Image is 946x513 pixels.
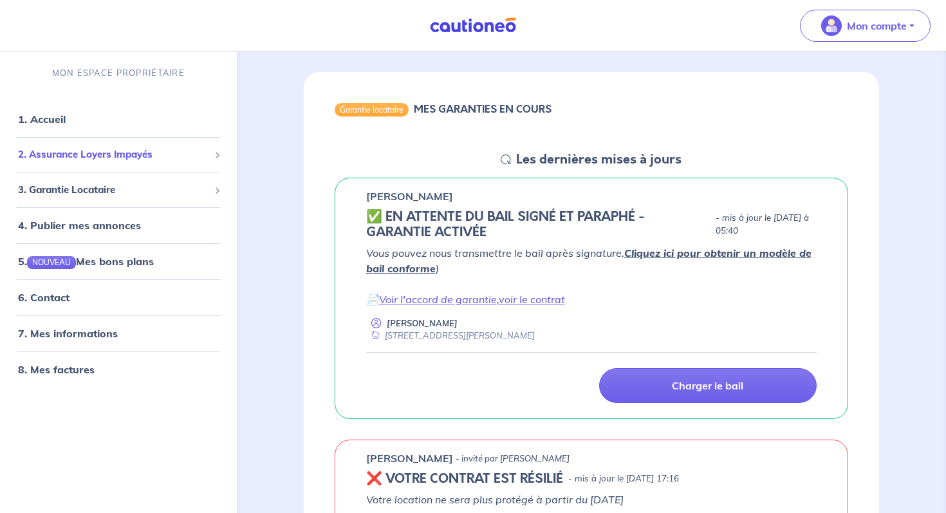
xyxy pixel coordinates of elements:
em: Votre location ne sera plus protégé à partir du [DATE] [366,493,624,506]
p: Charger le bail [672,379,743,392]
button: illu_account_valid_menu.svgMon compte [800,10,931,42]
div: 4. Publier mes annonces [5,212,232,238]
p: - invité par [PERSON_NAME] [456,452,570,465]
div: [STREET_ADDRESS][PERSON_NAME] [366,330,535,342]
span: 3. Garantie Locataire [18,182,209,197]
h5: Les dernières mises à jours [516,152,682,167]
div: 3. Garantie Locataire [5,177,232,202]
a: voir le contrat [499,293,565,306]
div: Garantie locataire [335,103,409,116]
div: state: CONTRACT-SIGNED, Context: IN-LANDLORD,IN-LANDLORD [366,209,817,240]
h6: MES GARANTIES EN COURS [414,103,552,115]
h5: ✅️️️ EN ATTENTE DU BAIL SIGNÉ ET PARAPHÉ - GARANTIE ACTIVÉE [366,209,710,240]
p: [PERSON_NAME] [366,451,453,466]
p: Mon compte [847,18,907,33]
p: - mis à jour le [DATE] à 05:40 [716,212,817,238]
a: 6. Contact [18,291,70,304]
h5: ❌ VOTRE CONTRAT EST RÉSILIÉ [366,471,563,487]
div: 7. Mes informations [5,321,232,346]
span: 2. Assurance Loyers Impayés [18,147,209,162]
a: Charger le bail [599,368,817,403]
div: 6. Contact [5,284,232,310]
div: 5.NOUVEAUMes bons plans [5,248,232,274]
p: MON ESPACE PROPRIÉTAIRE [52,67,185,79]
em: 📄 , [366,293,565,306]
div: state: REVOKED, Context: ,IN-LANDLORD [366,471,817,487]
p: [PERSON_NAME] [387,317,458,330]
a: 1. Accueil [18,113,66,126]
a: 5.NOUVEAUMes bons plans [18,255,154,268]
p: [PERSON_NAME] [366,189,453,204]
div: 8. Mes factures [5,357,232,382]
div: 1. Accueil [5,106,232,132]
a: 8. Mes factures [18,363,95,376]
img: illu_account_valid_menu.svg [821,15,842,36]
img: Cautioneo [425,17,521,33]
a: 7. Mes informations [18,327,118,340]
a: 4. Publier mes annonces [18,219,141,232]
div: 2. Assurance Loyers Impayés [5,142,232,167]
p: - mis à jour le [DATE] 17:16 [568,472,679,485]
a: Voir l'accord de garantie [379,293,497,306]
a: Cliquez ici pour obtenir un modèle de bail conforme [366,247,812,275]
em: Vous pouvez nous transmettre le bail après signature. ) [366,247,812,275]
